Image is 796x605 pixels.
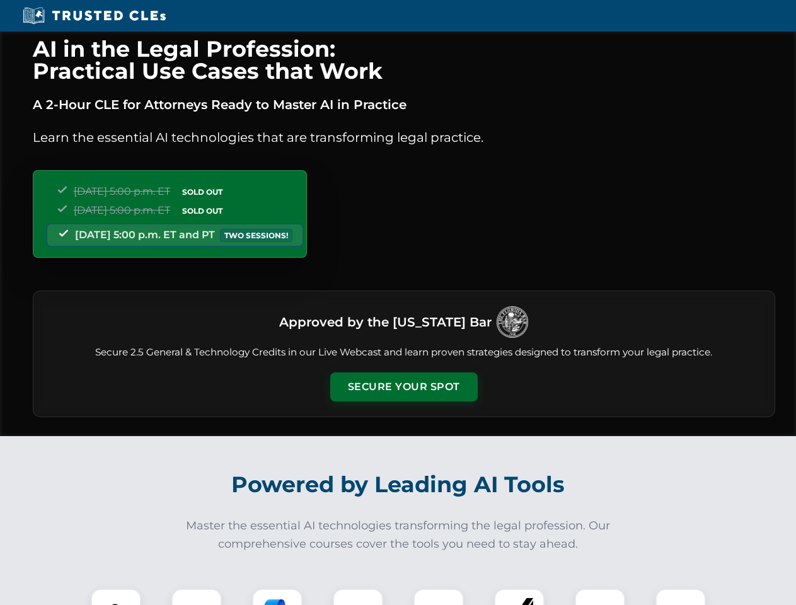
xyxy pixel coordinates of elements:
img: Logo [497,306,528,338]
p: A 2-Hour CLE for Attorneys Ready to Master AI in Practice [33,95,775,115]
h2: Powered by Leading AI Tools [49,463,747,507]
span: [DATE] 5:00 p.m. ET [74,204,170,216]
span: SOLD OUT [178,204,227,217]
p: Secure 2.5 General & Technology Credits in our Live Webcast and learn proven strategies designed ... [49,345,759,360]
h1: AI in the Legal Profession: Practical Use Cases that Work [33,38,775,82]
img: Trusted CLEs [19,6,170,25]
span: [DATE] 5:00 p.m. ET [74,185,170,197]
p: Master the essential AI technologies transforming the legal profession. Our comprehensive courses... [178,517,619,553]
h3: Approved by the [US_STATE] Bar [279,311,492,333]
p: Learn the essential AI technologies that are transforming legal practice. [33,127,775,147]
span: SOLD OUT [178,185,227,199]
button: Secure Your Spot [330,372,478,401]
